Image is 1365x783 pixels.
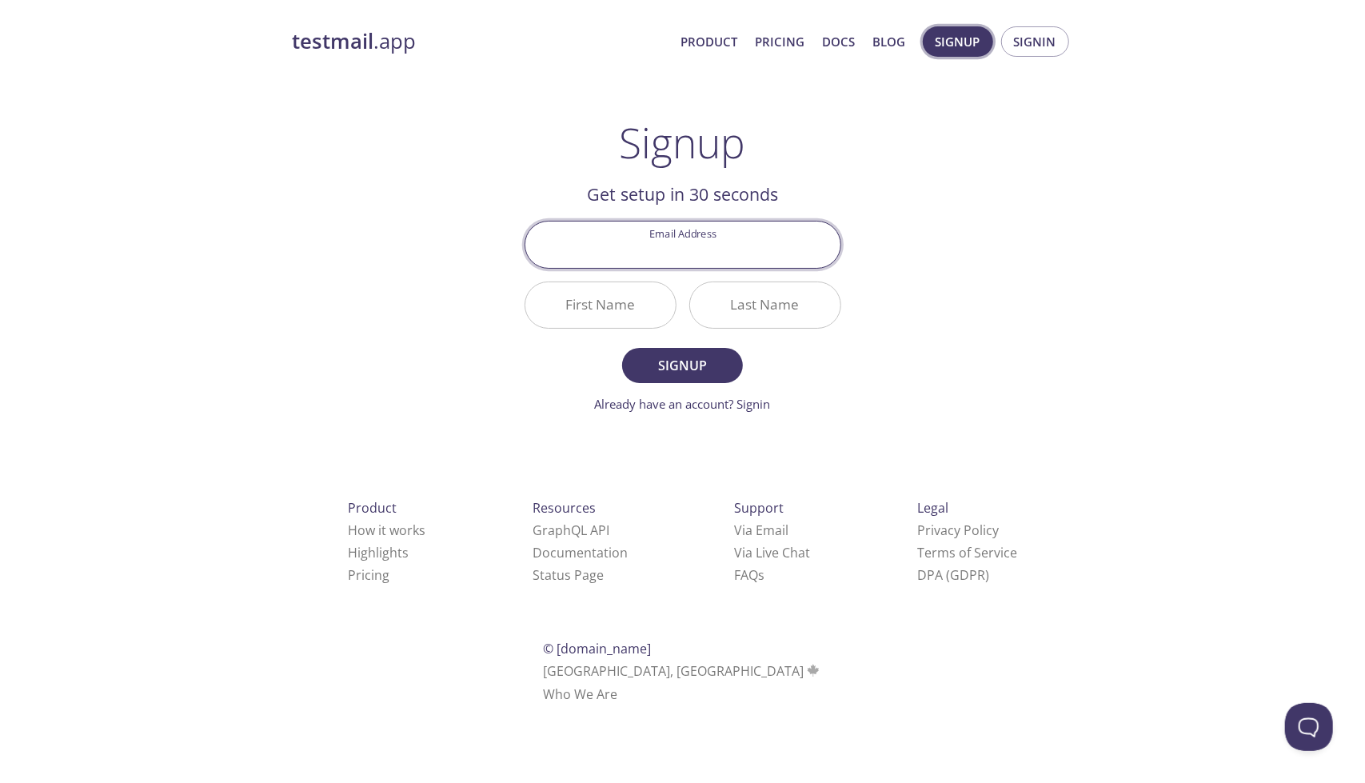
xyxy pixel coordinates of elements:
a: Product [681,31,738,52]
span: Signin [1014,31,1056,52]
a: Highlights [348,544,409,561]
h2: Get setup in 30 seconds [525,181,841,208]
span: Product [348,499,397,517]
span: Resources [533,499,596,517]
a: Documentation [533,544,628,561]
a: Pricing [756,31,805,52]
a: Pricing [348,566,389,584]
button: Signup [622,348,742,383]
a: Already have an account? Signin [595,396,771,412]
h1: Signup [620,118,746,166]
span: [GEOGRAPHIC_DATA], [GEOGRAPHIC_DATA] [543,662,822,680]
a: Docs [823,31,856,52]
button: Signup [923,26,993,57]
span: Legal [917,499,948,517]
a: How it works [348,521,425,539]
span: © [DOMAIN_NAME] [543,640,651,657]
a: Via Email [734,521,788,539]
span: Signup [640,354,724,377]
span: Signup [936,31,980,52]
a: Who We Are [543,685,617,703]
a: DPA (GDPR) [917,566,989,584]
a: Status Page [533,566,604,584]
button: Signin [1001,26,1069,57]
a: Terms of Service [917,544,1017,561]
span: Support [734,499,784,517]
a: Privacy Policy [917,521,999,539]
iframe: Help Scout Beacon - Open [1285,703,1333,751]
span: s [758,566,764,584]
a: GraphQL API [533,521,609,539]
strong: testmail [293,27,374,55]
a: Blog [873,31,906,52]
a: FAQ [734,566,764,584]
a: testmail.app [293,28,669,55]
a: Via Live Chat [734,544,810,561]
